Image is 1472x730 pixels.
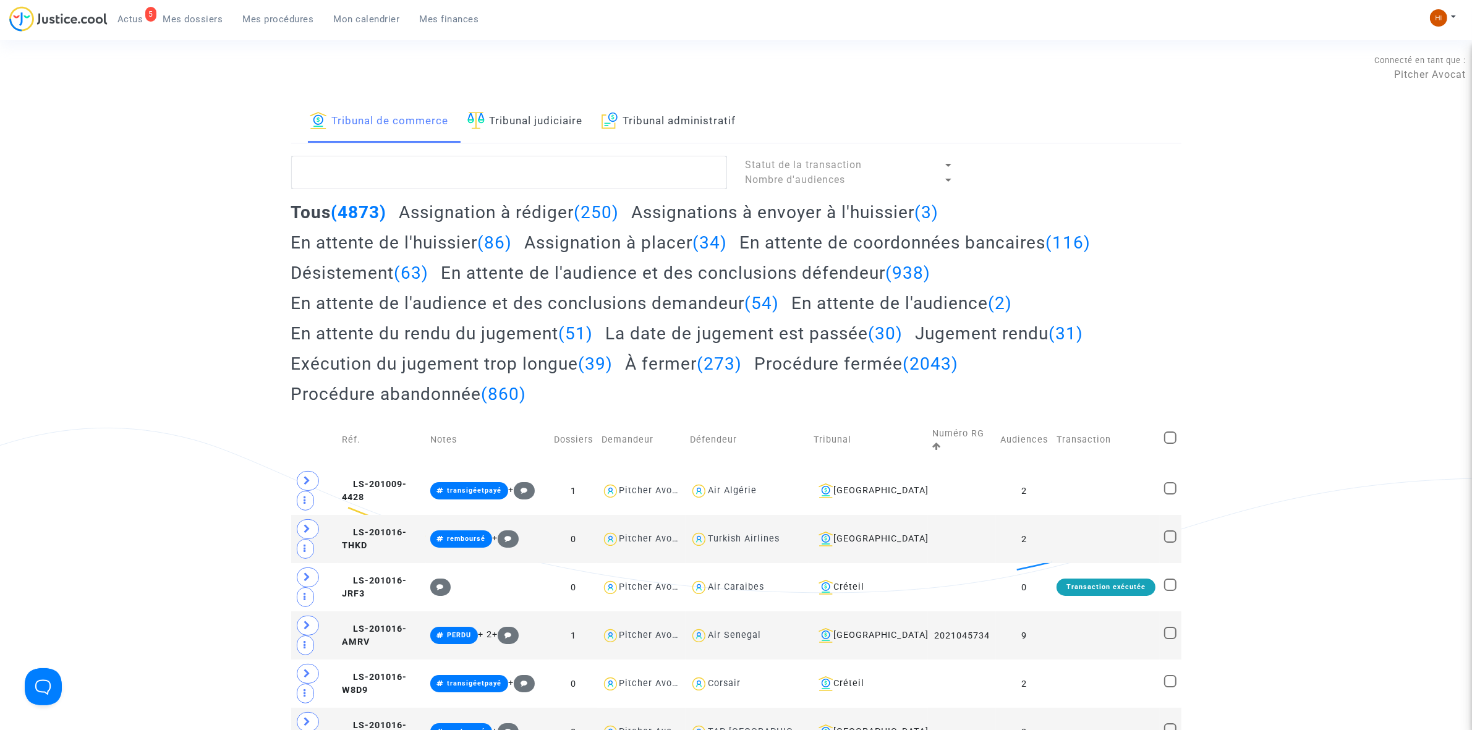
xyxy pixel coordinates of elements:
[602,579,619,596] img: icon-user.svg
[814,532,924,546] div: [GEOGRAPHIC_DATA]
[619,533,687,544] div: Pitcher Avocat
[996,563,1052,611] td: 0
[814,483,924,498] div: [GEOGRAPHIC_DATA]
[550,660,597,708] td: 0
[996,660,1052,708] td: 2
[559,323,593,344] span: (51)
[394,263,429,283] span: (63)
[1049,323,1083,344] span: (31)
[602,627,619,645] img: icon-user.svg
[426,414,550,467] td: Notes
[1057,579,1155,596] div: Transaction exécutée
[467,112,485,129] img: icon-faciliter-sm.svg
[631,202,938,223] h2: Assignations à envoyer à l'huissier
[602,530,619,548] img: icon-user.svg
[914,202,938,223] span: (3)
[310,101,449,143] a: Tribunal de commerce
[550,414,597,467] td: Dossiers
[550,611,597,660] td: 1
[331,202,387,223] span: (4873)
[690,530,708,548] img: icon-user.svg
[233,10,324,28] a: Mes procédures
[291,323,593,344] h2: En attente du rendu du jugement
[243,14,314,25] span: Mes procédures
[690,627,708,645] img: icon-user.svg
[602,101,736,143] a: Tribunal administratif
[708,630,761,640] div: Air Senegal
[928,414,996,467] td: Numéro RG
[478,629,492,640] span: + 2
[996,611,1052,660] td: 9
[814,676,924,691] div: Créteil
[9,6,108,32] img: jc-logo.svg
[145,7,156,22] div: 5
[619,630,687,640] div: Pitcher Avocat
[996,467,1052,515] td: 2
[579,354,613,374] span: (39)
[467,101,583,143] a: Tribunal judiciaire
[153,10,233,28] a: Mes dossiers
[903,354,958,374] span: (2043)
[291,202,387,223] h2: Tous
[868,323,903,344] span: (30)
[334,14,400,25] span: Mon calendrier
[448,535,486,543] span: remboursé
[690,579,708,596] img: icon-user.svg
[996,414,1052,467] td: Audiences
[708,582,764,592] div: Air Caraibes
[291,353,613,375] h2: Exécution du jugement trop longue
[814,580,924,595] div: Créteil
[324,10,410,28] a: Mon calendrier
[602,675,619,693] img: icon-user.svg
[508,485,535,495] span: +
[745,293,780,313] span: (54)
[625,353,742,375] h2: À fermer
[342,479,407,503] span: LS-201009-4428
[1374,56,1466,65] span: Connecté en tant que :
[915,323,1083,344] h2: Jugement rendu
[791,292,1012,314] h2: En attente de l'audience
[291,383,527,405] h2: Procédure abandonnée
[697,354,742,374] span: (273)
[996,515,1052,563] td: 2
[746,159,862,171] span: Statut de la transaction
[988,293,1012,313] span: (2)
[746,174,846,185] span: Nombre d'audiences
[605,323,903,344] h2: La date de jugement est passée
[809,414,928,467] td: Tribunal
[550,515,597,563] td: 0
[410,10,489,28] a: Mes finances
[1045,232,1091,253] span: (116)
[686,414,809,467] td: Défendeur
[342,527,407,551] span: LS-201016-THKD
[441,262,930,284] h2: En attente de l'audience et des conclusions défendeur
[508,677,535,688] span: +
[619,678,687,689] div: Pitcher Avocat
[708,678,741,689] div: Corsair
[291,292,780,314] h2: En attente de l'audience et des conclusions demandeur
[108,10,153,28] a: 5Actus
[448,631,472,639] span: PERDU
[342,672,407,696] span: LS-201016-W8D9
[754,353,958,375] h2: Procédure fermée
[524,232,727,253] h2: Assignation à placer
[550,467,597,515] td: 1
[291,262,429,284] h2: Désistement
[814,628,924,643] div: [GEOGRAPHIC_DATA]
[492,533,519,543] span: +
[448,679,502,687] span: transigéetpayé
[690,482,708,500] img: icon-user.svg
[117,14,143,25] span: Actus
[338,414,426,467] td: Réf.
[619,582,687,592] div: Pitcher Avocat
[885,263,930,283] span: (938)
[692,232,727,253] span: (34)
[1052,414,1160,467] td: Transaction
[708,533,780,544] div: Turkish Airlines
[492,629,519,640] span: +
[739,232,1091,253] h2: En attente de coordonnées bancaires
[819,483,833,498] img: icon-banque.svg
[819,532,833,546] img: icon-banque.svg
[1430,9,1447,27] img: fc99b196863ffcca57bb8fe2645aafd9
[928,611,996,660] td: 2021045734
